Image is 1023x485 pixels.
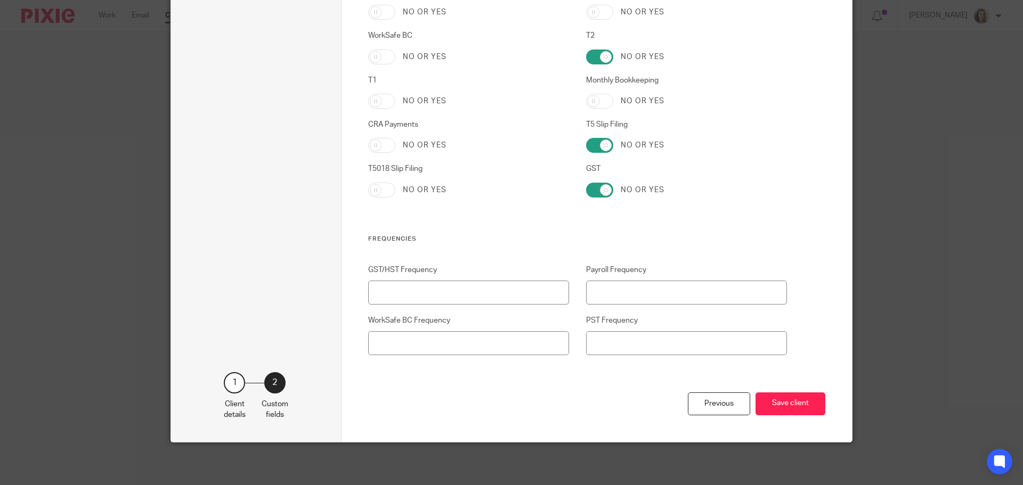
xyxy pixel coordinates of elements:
[368,119,570,130] label: CRA Payments
[756,392,825,415] button: Save client
[586,75,787,86] label: Monthly Bookkeeping
[621,7,664,18] label: No or yes
[621,185,664,195] label: No or yes
[586,163,787,174] label: GST
[368,163,570,174] label: T5018 Slip Filing
[262,399,288,421] p: Custom fields
[621,52,664,62] label: No or yes
[368,315,570,326] label: WorkSafe BC Frequency
[621,140,664,151] label: No or yes
[403,140,446,151] label: No or yes
[224,399,246,421] p: Client details
[586,30,787,41] label: T2
[224,372,245,393] div: 1
[621,96,664,106] label: No or yes
[403,96,446,106] label: No or yes
[403,7,446,18] label: No or yes
[264,372,286,393] div: 2
[586,119,787,130] label: T5 Slip Filing
[368,30,570,41] label: WorkSafe BC
[368,75,570,86] label: T1
[403,185,446,195] label: No or yes
[586,265,787,275] label: Payroll Frequency
[586,315,787,326] label: PST Frequency
[688,392,750,415] div: Previous
[368,235,787,243] h3: Frequencies
[403,52,446,62] label: No or yes
[368,265,570,275] label: GST/HST Frequency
